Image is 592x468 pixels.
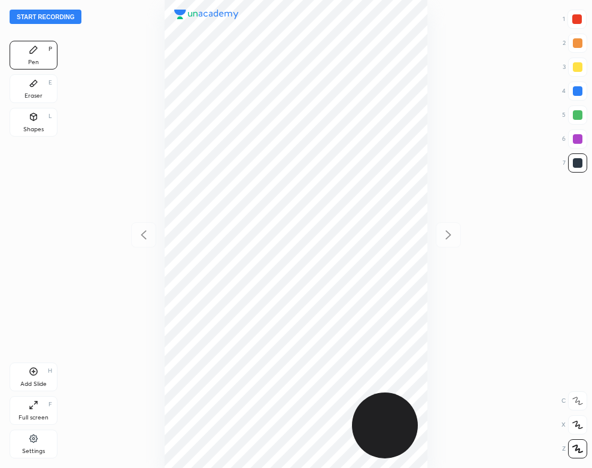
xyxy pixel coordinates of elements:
div: 7 [563,153,587,173]
div: L [48,113,52,119]
div: E [48,80,52,86]
div: Full screen [19,415,48,421]
div: 1 [563,10,587,29]
div: H [48,368,52,374]
div: C [561,391,587,410]
div: Settings [22,448,45,454]
div: 4 [562,81,587,101]
div: 3 [563,58,587,77]
div: X [561,415,587,434]
div: 5 [562,105,587,125]
button: Start recording [10,10,81,24]
div: Eraser [25,93,42,99]
img: logo.38c385cc.svg [174,10,239,19]
div: 6 [562,129,587,149]
div: F [48,401,52,407]
div: Z [562,439,587,458]
div: Shapes [23,126,44,132]
div: 2 [563,34,587,53]
div: P [48,46,52,52]
div: Pen [28,59,39,65]
div: Add Slide [20,381,47,387]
